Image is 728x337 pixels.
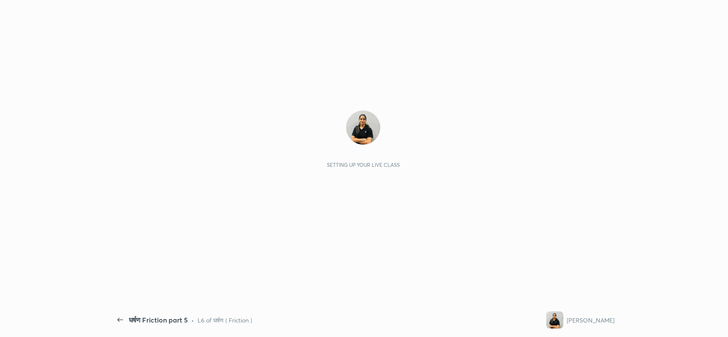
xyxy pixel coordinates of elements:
[191,316,194,325] div: •
[546,311,563,328] img: 328e836ca9b34a41ab6820f4758145ba.jpg
[346,110,380,145] img: 328e836ca9b34a41ab6820f4758145ba.jpg
[129,315,188,325] div: घर्षण Friction part 5
[198,316,252,325] div: L6 of घर्षण ( Friction )
[327,162,400,168] div: Setting up your live class
[567,316,614,325] div: [PERSON_NAME]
